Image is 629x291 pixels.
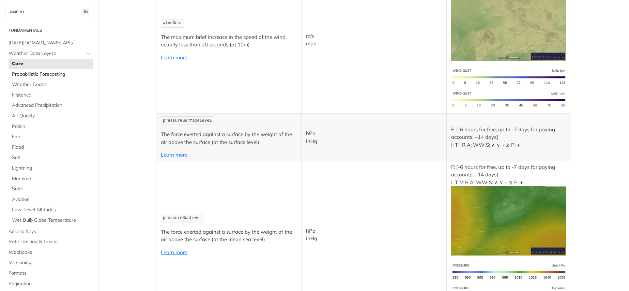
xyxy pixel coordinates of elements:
[9,270,91,277] span: Formats
[12,92,91,99] span: Historical
[9,249,91,256] span: Webhooks
[451,126,566,149] p: F: [-6 hours for free, up to -7 days for paying accounts, +14 days] I: T I R A: WW S: ∧ ∨ ~ ⧖ P: +
[82,9,89,15] span: ⌘/
[9,79,93,90] a: Weather Codes
[451,73,566,80] span: Expand image
[9,40,91,46] span: [DATE][DOMAIN_NAME] APIs
[12,165,91,172] span: Lightning
[12,196,91,203] span: Aviation
[9,184,93,194] a: Solar
[451,217,566,223] span: Expand image
[161,228,297,244] p: The force exerted against a surface by the weight of the air above the surface (at the mean sea l...
[9,90,93,100] a: Historical
[5,7,93,17] button: JUMP TO⌘/
[9,174,93,184] a: Maritime
[9,111,93,121] a: Air Quality
[5,227,93,237] a: Access Keys
[451,96,566,103] span: Expand image
[12,102,91,109] span: Advanced Precipitation
[5,237,93,247] a: Rate Limiting & Tokens
[12,144,91,151] span: Flood
[9,152,93,163] a: Soil
[163,216,202,220] span: pressureSeaLevel
[451,261,566,283] img: pressure-si
[9,100,93,111] a: Advanced Precipitation
[9,194,93,205] a: Aviation
[12,217,91,224] span: Wet Bulb Globe Temperature
[163,21,183,26] span: windGust
[9,132,93,142] a: Fire
[12,154,91,161] span: Soil
[5,268,93,278] a: Formats
[5,48,93,59] a: Weather Data LayersHide subpages for Weather Data Layers
[5,279,93,289] a: Pagination
[9,69,93,79] a: Probabilistic Forecasting
[306,130,442,145] p: hPa inHg
[161,249,187,256] a: Learn more
[5,258,93,268] a: Versioning
[9,50,84,57] span: Weather Data Layers
[161,33,297,49] p: The maximum brief increase in the speed of the wind, usually less than 20 seconds (at 10m)
[12,175,91,182] span: Maritime
[9,259,91,266] span: Versioning
[451,268,566,275] span: Expand image
[12,113,91,119] span: Air Quality
[451,22,566,29] span: Expand image
[5,38,93,48] a: [DATE][DOMAIN_NAME] APIs
[161,151,187,158] a: Learn more
[9,280,91,287] span: Pagination
[9,228,91,235] span: Access Keys
[12,71,91,78] span: Probabilistic Forecasting
[9,142,93,152] a: Flood
[161,54,187,61] a: Learn more
[86,51,91,56] button: Hide subpages for Weather Data Layers
[9,59,93,69] a: Core
[5,27,93,33] h2: Fundamentals
[161,131,297,146] p: The force exerted against a surface by the weight of the air above the surface (at the surface le...
[451,163,566,256] p: F: [-6 hours for free, up to -7 days for paying accounts, +14 days] I: T M R A: WW S: ∧ ∨ ~ ⧖ P: +
[12,123,91,130] span: Pollen
[306,32,442,48] p: m/s mph
[451,186,566,256] img: pressure
[306,227,442,243] p: hPa inHg
[451,66,566,89] img: wind-gust-si
[5,247,93,258] a: Webhooks
[9,163,93,173] a: Lightning
[12,206,91,213] span: Low-Level Altitudes
[9,205,93,215] a: Low-Level Altitudes
[12,81,91,88] span: Weather Codes
[9,238,91,245] span: Rate Limiting & Tokens
[451,89,566,112] img: wind-gust-us
[9,121,93,132] a: Pollen
[12,133,91,140] span: Fire
[163,118,212,123] span: pressureSurfaceLevel
[9,215,93,225] a: Wet Bulb Globe Temperature
[12,60,91,67] span: Core
[12,186,91,192] span: Solar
